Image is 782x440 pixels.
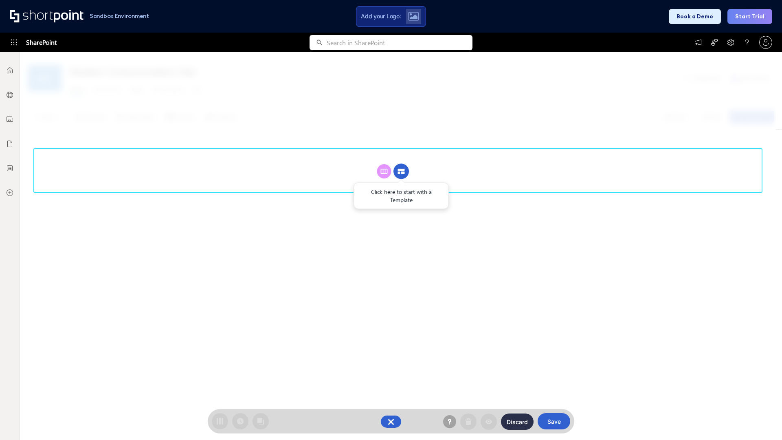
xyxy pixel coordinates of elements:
[90,14,149,18] h1: Sandbox Environment
[361,13,401,20] span: Add your Logo:
[635,345,782,440] iframe: Chat Widget
[408,12,419,21] img: Upload logo
[538,413,570,429] button: Save
[501,414,534,430] button: Discard
[26,33,57,52] span: SharePoint
[669,9,721,24] button: Book a Demo
[327,35,472,50] input: Search in SharePoint
[727,9,772,24] button: Start Trial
